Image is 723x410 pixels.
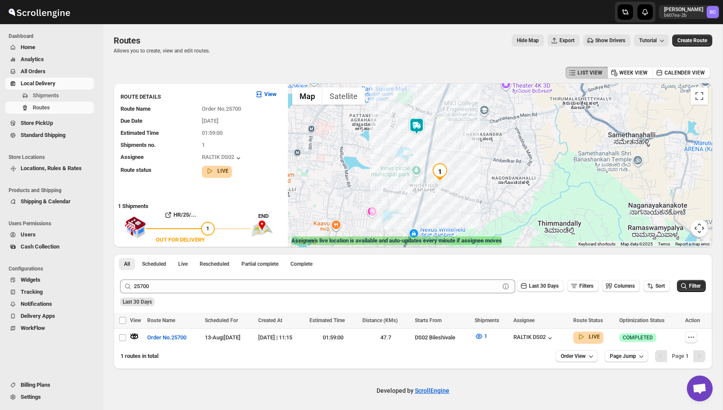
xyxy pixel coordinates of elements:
[21,325,45,331] span: WorkFlow
[5,41,94,53] button: Home
[290,236,318,247] a: Open this area in Google Maps (opens a new window)
[664,6,703,13] p: [PERSON_NAME]
[9,154,97,161] span: Store Locations
[602,280,640,292] button: Columns
[5,229,94,241] button: Users
[643,280,670,292] button: Sort
[470,329,492,343] button: 1
[9,187,97,194] span: Products and Shipping
[21,198,71,205] span: Shipping & Calendar
[578,241,615,247] button: Keyboard shortcuts
[655,350,705,362] nav: Pagination
[120,167,151,173] span: Route status
[577,332,600,341] button: LIVE
[689,283,701,289] span: Filter
[639,37,657,43] span: Tutorial
[258,212,284,221] div: END
[512,34,544,47] button: Map action label
[202,106,241,112] span: Order No.25700
[517,37,539,44] span: Hide Map
[21,301,52,307] span: Notifications
[21,80,56,87] span: Local Delivery
[619,69,648,76] span: WEEK VIEW
[114,47,210,54] p: Allows you to create, view and edit routes.
[685,317,700,323] span: Action
[5,53,94,65] button: Analytics
[710,9,716,15] text: RC
[686,353,689,359] b: 1
[559,37,575,44] span: Export
[156,236,205,244] div: OUT FOR DELIVERY
[583,34,630,47] button: Show Drivers
[21,68,46,75] span: All Orders
[5,241,94,253] button: Cash Collection
[547,34,580,47] button: Export
[33,92,59,99] span: Shipments
[687,376,713,401] a: Open chat
[309,333,357,342] div: 01:59:00
[610,353,636,360] span: Page Jump
[120,118,142,124] span: Due Date
[21,132,65,138] span: Standard Shipping
[21,231,36,238] span: Users
[21,44,35,50] span: Home
[415,317,442,323] span: Starts From
[5,379,94,391] button: Billing Plans
[202,118,219,124] span: [DATE]
[5,90,94,102] button: Shipments
[205,317,238,323] span: Scheduled For
[619,317,664,323] span: Optimization Status
[529,283,559,289] span: Last 30 Days
[578,69,602,76] span: LIST VIEW
[655,283,665,289] span: Sort
[142,331,192,345] button: Order No.25700
[134,280,500,293] input: Search Route Name Eg.Order No.25700
[7,1,71,23] img: ScrollEngine
[21,289,43,295] span: Tracking
[658,242,670,246] a: Terms
[21,243,59,250] span: Cash Collection
[292,87,322,105] button: Show street map
[250,87,282,101] button: View
[130,317,141,323] span: View
[5,196,94,208] button: Shipping & Calendar
[377,386,449,395] p: Developed by
[5,102,94,114] button: Routes
[675,242,710,246] a: Report a map error
[147,317,175,323] span: Route Name
[290,236,318,247] img: Google
[123,299,152,305] span: Last 30 Days
[659,5,720,19] button: [PERSON_NAME]b607ea-2bRahul Chopra
[124,211,146,244] img: shop.svg
[664,69,705,76] span: CALENDER VIEW
[21,165,82,171] span: Locations, Rules & Rates
[200,261,229,267] span: Rescheduled
[9,220,97,227] span: Users Permissions
[241,261,278,267] span: Partial complete
[205,167,229,175] button: LIVE
[5,298,94,310] button: Notifications
[415,387,449,394] a: ScrollEngine
[672,34,712,47] button: Create Route
[21,276,40,283] span: Widgets
[119,258,135,270] button: All routes
[672,353,689,359] span: Page
[595,37,625,44] span: Show Drivers
[5,286,94,298] button: Tracking
[579,283,593,289] span: Filters
[431,163,448,180] div: 1
[567,280,599,292] button: Filters
[5,391,94,403] button: Settings
[173,211,196,218] b: HR/25/...
[607,67,653,79] button: WEEK VIEW
[322,87,365,105] button: Show satellite imagery
[513,334,554,342] button: RALTIK DS02
[33,104,50,111] span: Routes
[691,220,708,237] button: Map camera controls
[205,334,241,341] span: 13-Aug | [DATE]
[5,274,94,286] button: Widgets
[5,65,94,78] button: All Orders
[251,221,273,237] img: trip_end.png
[202,154,243,162] button: RALTIK DS02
